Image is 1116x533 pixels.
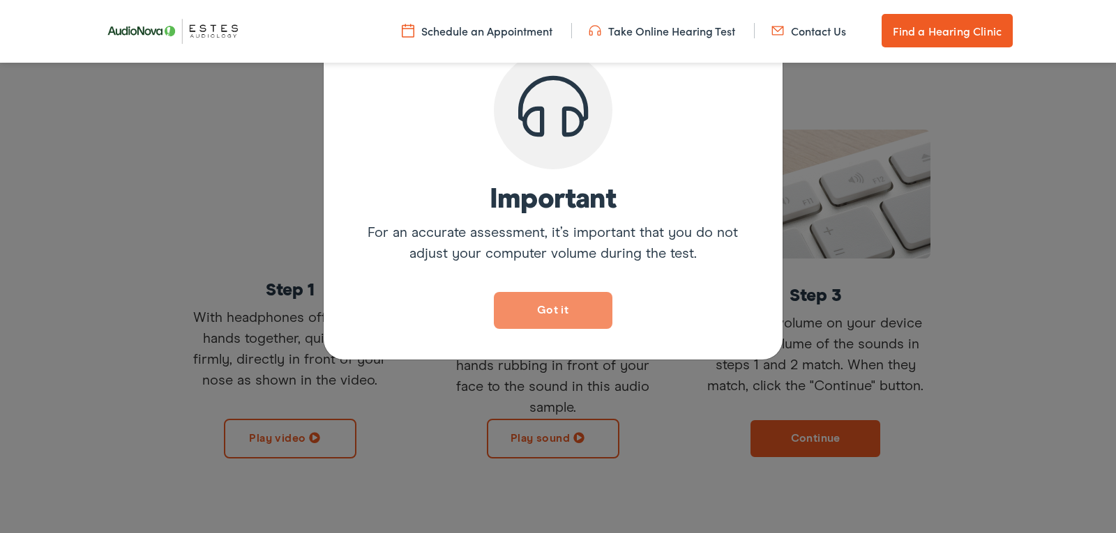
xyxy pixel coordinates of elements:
[359,186,748,214] h6: Important
[589,23,735,38] a: Take Online Hearing Test
[359,222,748,264] p: For an accurate assessment, it’s important that you do not adjust your computer volume during the...
[882,14,1013,47] a: Find a Hearing Clinic
[589,23,601,38] img: utility icon
[771,23,784,38] img: utility icon
[402,23,552,38] a: Schedule an Appointment
[402,23,414,38] img: utility icon
[494,292,612,329] button: Close
[771,23,846,38] a: Contact Us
